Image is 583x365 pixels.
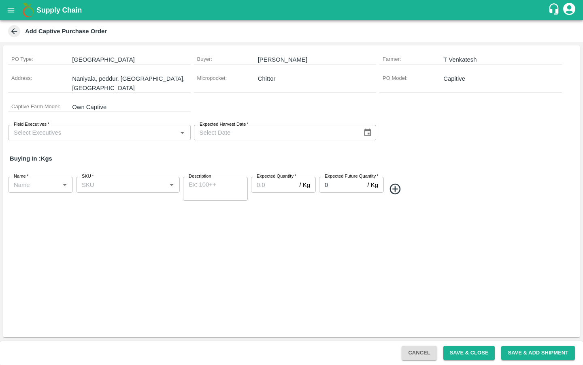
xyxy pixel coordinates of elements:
[36,6,82,14] b: Supply Chain
[194,125,357,140] input: Select Date
[189,173,211,180] label: Description
[383,74,440,82] h6: PO Model :
[72,55,190,64] p: [GEOGRAPHIC_DATA]
[258,74,376,83] p: Chittor
[25,28,107,34] b: Add Captive Purchase Order
[20,2,36,18] img: logo
[300,180,310,189] p: / Kg
[501,346,575,360] button: Save & Add Shipment
[14,121,49,128] label: Field Executives
[72,74,190,92] p: Naniyala, peddur, [GEOGRAPHIC_DATA], [GEOGRAPHIC_DATA]
[368,180,378,189] p: / Kg
[200,121,249,128] label: Expected Harvest Date
[360,125,375,140] button: Choose date
[548,3,562,17] div: customer-support
[443,74,562,83] p: Capitive
[72,103,190,112] p: Own Captive
[11,103,69,111] h6: Captive Farm Model :
[177,127,187,138] button: Open
[325,173,379,180] label: Expected Future Quantity
[82,173,94,180] label: SKU
[257,173,296,180] label: Expected Quantity
[402,346,436,360] button: Cancel
[6,150,55,167] h6: Buying In : Kgs
[562,2,577,19] div: account of current user
[36,4,548,16] a: Supply Chain
[11,74,69,82] h6: Address :
[14,173,28,180] label: Name
[60,180,70,190] button: Open
[11,127,175,138] input: Select Executives
[197,55,255,63] h6: Buyer :
[258,55,376,64] p: [PERSON_NAME]
[251,177,296,192] input: 0.0
[166,180,177,190] button: Open
[11,179,57,190] input: Name
[319,177,364,192] input: 0.0
[2,1,20,19] button: open drawer
[197,74,255,82] h6: Micropocket :
[443,346,495,360] button: Save & Close
[11,55,69,63] h6: PO Type :
[79,179,164,190] input: SKU
[443,55,562,64] p: T Venkatesh
[383,55,440,63] h6: Farmer :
